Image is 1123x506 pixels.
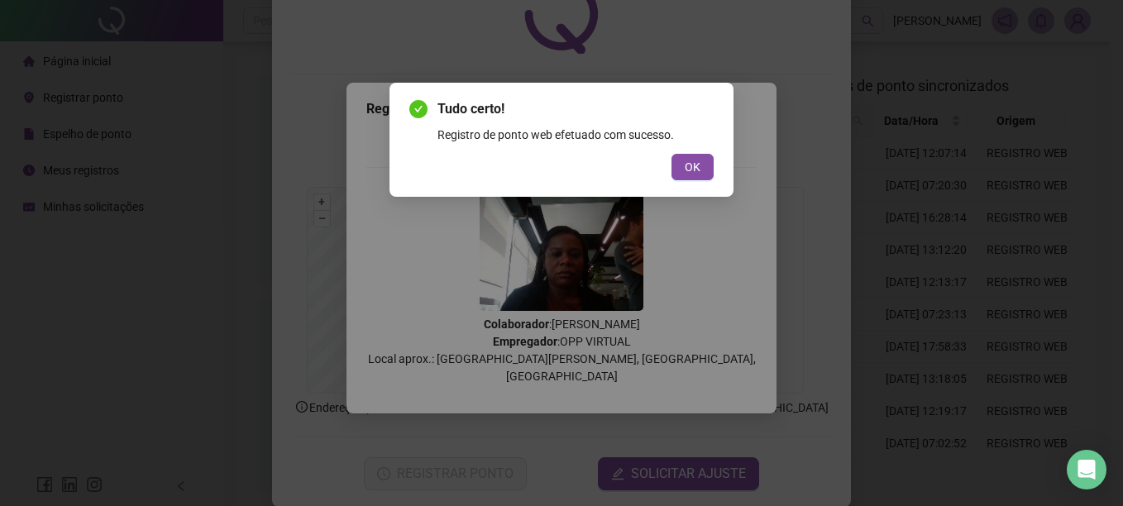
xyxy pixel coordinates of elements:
span: OK [685,158,700,176]
span: Tudo certo! [437,99,714,119]
div: Open Intercom Messenger [1067,450,1106,489]
button: OK [671,154,714,180]
span: check-circle [409,100,428,118]
div: Registro de ponto web efetuado com sucesso. [437,126,714,144]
